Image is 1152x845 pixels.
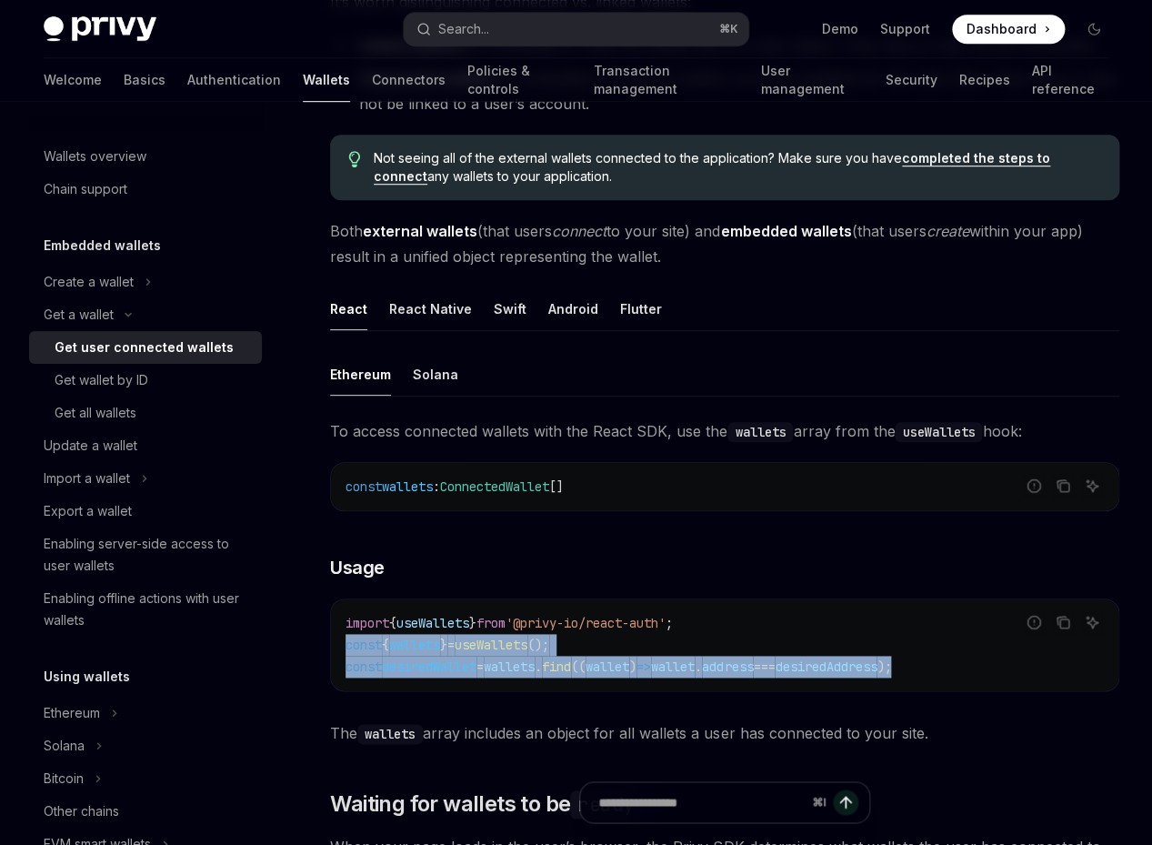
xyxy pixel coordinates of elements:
div: Update a wallet [44,435,137,457]
div: Create a wallet [44,271,134,293]
div: Get user connected wallets [55,337,234,358]
svg: Tip [348,151,361,167]
button: Toggle Create a wallet section [29,266,262,298]
span: const [346,637,382,653]
div: Get all wallets [55,402,136,424]
button: Ask AI [1080,610,1104,634]
div: Bitcoin [44,768,84,790]
a: Welcome [44,58,102,102]
span: address [702,659,753,675]
span: ; [666,615,673,631]
span: => [636,659,651,675]
a: Get all wallets [29,397,262,429]
button: Toggle Ethereum section [29,697,262,729]
div: Android [548,287,598,330]
div: Solana [44,735,85,757]
div: React [330,287,367,330]
button: Toggle Solana section [29,729,262,762]
div: Wallets overview [44,146,146,167]
a: Demo [822,20,858,38]
code: wallets [727,422,793,442]
a: Other chains [29,795,262,828]
span: desiredWallet [382,659,476,675]
a: Export a wallet [29,495,262,528]
div: Enabling offline actions with user wallets [44,588,251,631]
span: wallet [586,659,629,675]
button: Send message [833,790,858,815]
a: API reference [1032,58,1108,102]
em: connect [552,222,606,240]
button: Toggle Bitcoin section [29,762,262,795]
a: Basics [124,58,165,102]
div: Other chains [44,800,119,822]
div: Swift [494,287,526,330]
span: { [389,615,396,631]
a: Enabling offline actions with user wallets [29,582,262,637]
span: [] [549,478,564,495]
span: Usage [330,555,385,580]
span: } [440,637,447,653]
span: Not seeing all of the external wallets connected to the application? Make sure you have any walle... [374,149,1101,186]
button: Report incorrect code [1022,474,1046,498]
code: wallets [357,724,423,744]
span: = [476,659,484,675]
span: : [433,478,440,495]
span: . [695,659,702,675]
span: desiredAddress [775,659,877,675]
div: Ethereum [44,702,100,724]
span: (); [527,637,549,653]
span: useWallets [396,615,469,631]
div: React Native [389,287,472,330]
span: ⌘ K [718,22,737,36]
div: Ethereum [330,353,391,396]
a: Dashboard [952,15,1065,44]
button: Ask AI [1080,474,1104,498]
img: dark logo [44,16,156,42]
span: find [542,659,571,675]
a: Wallets [303,58,350,102]
span: === [753,659,775,675]
h5: Using wallets [44,666,130,688]
a: Get wallet by ID [29,364,262,397]
span: const [346,478,382,495]
a: Update a wallet [29,429,262,462]
button: Toggle Get a wallet section [29,298,262,331]
span: '@privy-io/react-auth' [506,615,666,631]
span: wallet [651,659,695,675]
span: import [346,615,389,631]
div: Get a wallet [44,304,114,326]
a: Chain support [29,173,262,206]
a: Enabling server-side access to user wallets [29,528,262,582]
span: wallets [389,637,440,653]
span: { [382,637,389,653]
button: Toggle Import a wallet section [29,462,262,495]
em: create [926,222,968,240]
button: Copy the contents from the code block [1051,610,1075,634]
span: (( [571,659,586,675]
h5: Embedded wallets [44,235,161,257]
div: Export a wallet [44,500,132,522]
span: } [469,615,476,631]
a: Recipes [959,58,1010,102]
button: Copy the contents from the code block [1051,474,1075,498]
div: Import a wallet [44,468,130,489]
div: Solana [413,353,458,396]
a: Transaction management [594,58,738,102]
a: User management [761,58,864,102]
span: wallets [382,478,433,495]
span: = [447,637,455,653]
span: ) [629,659,636,675]
div: Flutter [620,287,662,330]
div: Chain support [44,178,127,200]
button: Toggle dark mode [1079,15,1108,44]
input: Ask a question... [598,782,805,822]
button: Report incorrect code [1022,610,1046,634]
div: Search... [438,18,489,40]
span: The array includes an object for all wallets a user has connected to your site. [330,720,1119,746]
span: Both (that users to your site) and (that users within your app) result in a unified object repres... [330,218,1119,269]
span: wallets [484,659,535,675]
a: Security [886,58,937,102]
span: useWallets [455,637,527,653]
strong: external wallets [363,222,477,240]
span: . [535,659,542,675]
